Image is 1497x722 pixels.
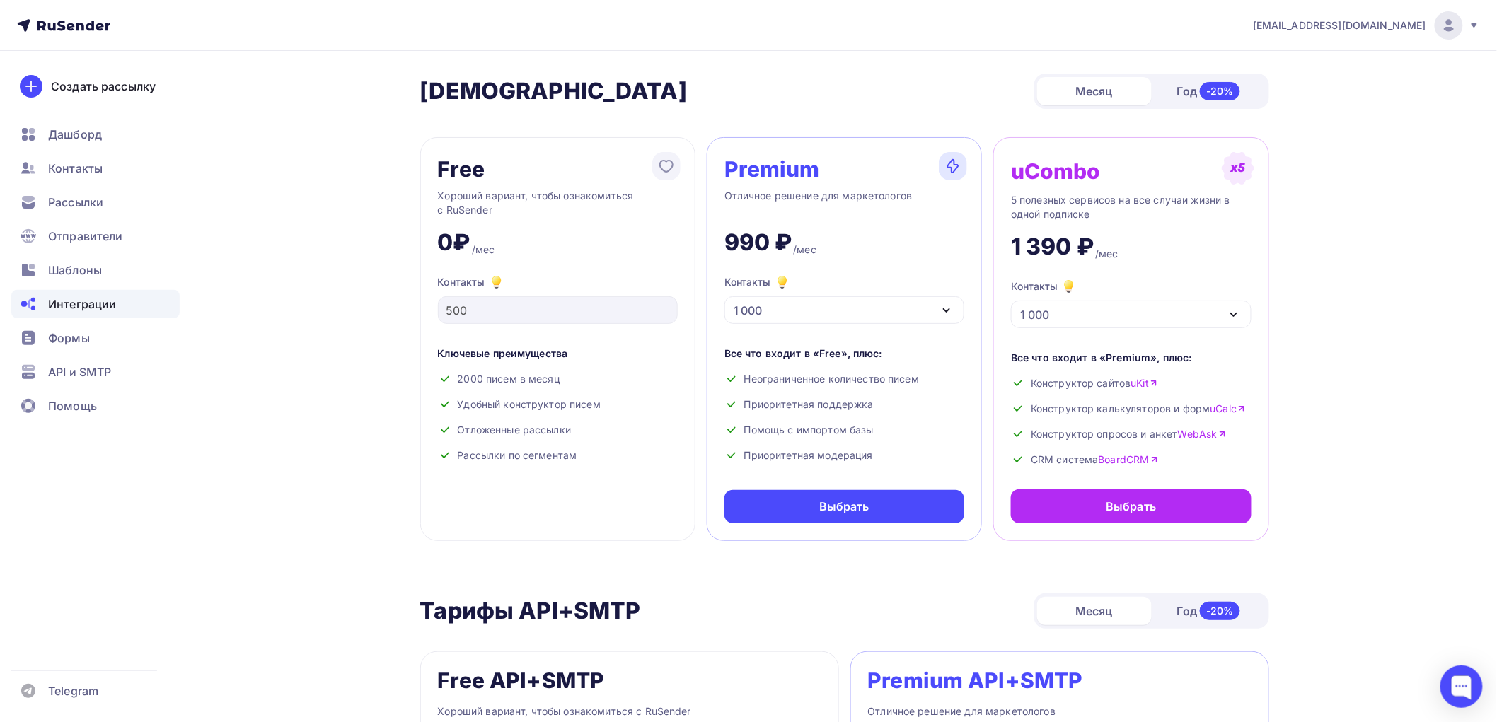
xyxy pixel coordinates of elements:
span: Отправители [48,228,123,245]
span: Контакты [48,160,103,177]
span: Помощь [48,397,97,414]
div: Создать рассылку [51,78,156,95]
div: Все что входит в «Premium», плюс: [1011,351,1251,365]
div: Отложенные рассылки [438,423,678,437]
div: Выбрать [1106,498,1156,515]
span: Формы [48,330,90,347]
div: Хороший вариант, чтобы ознакомиться с RuSender [438,703,821,720]
span: API и SMTP [48,363,111,380]
div: -20% [1200,82,1240,100]
div: Выбрать [819,499,869,515]
div: Все что входит в «Free», плюс: [724,347,964,361]
h2: [DEMOGRAPHIC_DATA] [420,77,688,105]
div: Месяц [1037,77,1152,105]
div: Отличное решение для маркетологов [724,189,964,217]
div: -20% [1200,602,1240,620]
div: Free API+SMTP [438,669,605,692]
span: Конструктор сайтов [1031,376,1158,390]
div: Приоритетная поддержка [724,397,964,412]
div: 1 000 [1020,306,1049,323]
a: Формы [11,324,180,352]
span: Конструктор калькуляторов и форм [1031,402,1246,416]
div: 5 полезных сервисов на все случаи жизни в одной подписке [1011,193,1251,221]
span: [EMAIL_ADDRESS][DOMAIN_NAME] [1253,18,1426,33]
a: Отправители [11,222,180,250]
div: Хороший вариант, чтобы ознакомиться с RuSender [438,189,678,217]
button: Контакты 1 000 [1011,278,1251,328]
div: Неограниченное количество писем [724,372,964,386]
div: /мес [1095,247,1119,261]
div: Удобный конструктор писем [438,397,678,412]
div: Premium [724,158,820,180]
div: /мес [472,243,495,257]
a: WebAsk [1178,427,1227,441]
div: Год [1152,76,1266,106]
div: Помощь с импортом базы [724,423,964,437]
a: BoardCRM [1099,453,1159,467]
div: uCombo [1011,160,1101,182]
span: Конструктор опросов и анкет [1031,427,1227,441]
a: Дашборд [11,120,180,149]
a: uCalc [1210,402,1247,416]
a: Шаблоны [11,256,180,284]
div: 1 390 ₽ [1011,233,1094,261]
div: Контакты [438,274,678,291]
a: [EMAIL_ADDRESS][DOMAIN_NAME] [1253,11,1480,40]
div: 990 ₽ [724,228,792,257]
span: Интеграции [48,296,116,313]
button: Контакты 1 000 [724,274,964,324]
div: Рассылки по сегментам [438,448,678,462]
span: CRM система [1031,453,1159,467]
span: Telegram [48,682,98,699]
a: Рассылки [11,188,180,216]
div: Месяц [1037,597,1152,625]
h2: Тарифы API+SMTP [420,597,641,625]
span: Дашборд [48,126,102,143]
div: Ключевые преимущества [438,347,678,361]
div: /мес [794,243,817,257]
span: Шаблоны [48,262,102,279]
div: Premium API+SMTP [868,669,1083,692]
div: Отличное решение для маркетологов [868,703,1252,720]
div: Контакты [1011,278,1077,295]
div: 2000 писем в месяц [438,372,678,386]
div: 1 000 [734,302,763,319]
div: 0₽ [438,228,470,257]
div: Контакты [724,274,791,291]
div: Год [1152,596,1266,626]
span: Рассылки [48,194,103,211]
div: Free [438,158,485,180]
a: Контакты [11,154,180,182]
a: uKit [1131,376,1159,390]
div: Приоритетная модерация [724,448,964,462]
